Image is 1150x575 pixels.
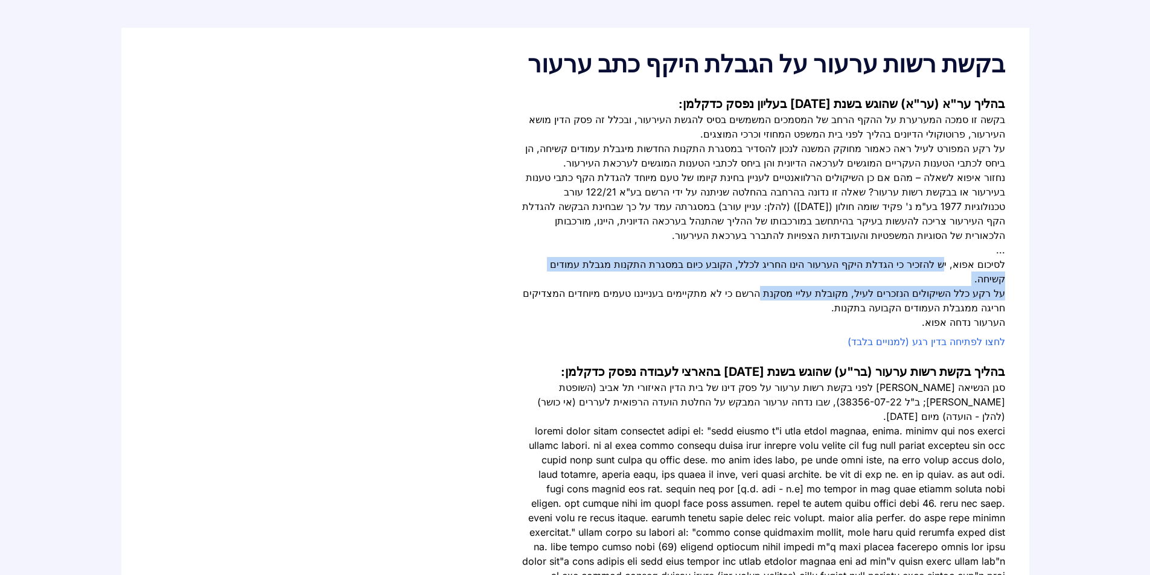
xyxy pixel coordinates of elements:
[561,364,1005,379] a: בהליך בקשת רשות ערעור (בר"ע) שהוגש בשנת [DATE] בהארצי לעבודה נפסק כדקלמן:
[522,170,1005,243] div: נחזור איפוא לשאלה – מהם אם כן השיקולים הרלוואנטיים לעניין בחינת קיומו של טעם מיוחד להגדלת הקף כתב...
[522,315,1005,329] div: הערעור נדחה אפוא.
[522,286,1005,315] div: על רקע כלל השיקולים הנזכרים לעיל, מקובלת עליי מסקנת הרשם כי לא מתקיימים בענייננו טעמים מיוחדים המ...
[679,97,1005,111] a: בהליך ער"א (ער"א) שהוגש בשנת [DATE] בעליון נפסק כדקלמן:
[522,380,1005,424] div: סגן הנשיאה [PERSON_NAME] לפני בקשת רשות ערעור על פסק דינו של בית הדין האיזורי תל אביב (השופטת [PE...
[848,335,1005,348] a: לחצו לפתיחה בדין רגע (למנויים בלבד)
[522,112,1005,141] div: בקשה זו סמכה המערערת על ההקף הרחב של המסמכים המשמשים בסיס להגשת העירעור, ובכלל זה פסק הדין מושא ה...
[522,141,1005,170] div: על רקע המפורט לעיל ראה כאמור מחוקק המשנה לנכון להסדיר במסגרת התקנות החדשות מיגבלת עמודים קשיחה, ה...
[522,243,1005,257] div: ...
[145,52,1005,76] h1: בקשת רשות ערעור על הגבלת היקף כתב ערעור
[522,257,1005,286] div: לסיכום אפוא, יש להזכיר כי הגדלת היקף הערעור הינו החריג לכלל, הקובע כיום במסגרת התקנות מגבלת עמודי...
